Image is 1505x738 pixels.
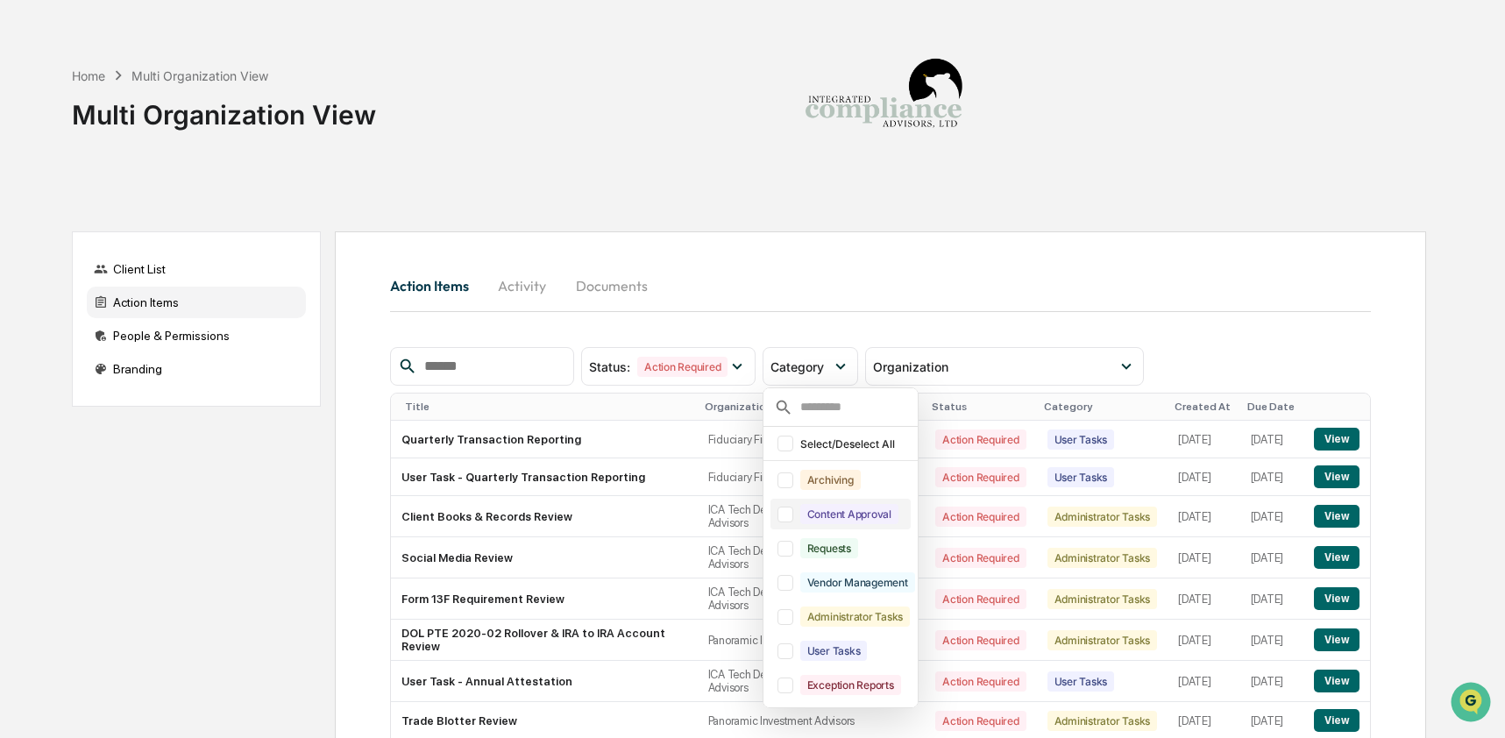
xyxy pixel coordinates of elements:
div: Action Required [935,507,1026,527]
button: Action Items [390,265,483,307]
button: View [1314,428,1359,451]
button: Documents [562,265,662,307]
div: People & Permissions [87,320,306,351]
button: View [1314,465,1359,488]
td: [DATE] [1168,578,1240,620]
div: Vendor Management [800,572,915,593]
div: Action Required [935,548,1026,568]
div: User Tasks [1047,671,1115,692]
td: Form 13F Requirement Review [391,578,698,620]
td: [DATE] [1240,537,1304,578]
td: Panoramic Investment Advisors [698,620,926,661]
td: [DATE] [1240,661,1304,702]
div: Client List [87,253,306,285]
div: Branding [87,353,306,385]
div: Administrator Tasks [1047,507,1157,527]
div: Content Approval [800,504,898,524]
div: Exception Reports [800,675,901,695]
div: Start new chat [60,134,288,152]
div: 🔎 [18,256,32,270]
div: Action Required [935,630,1026,650]
td: Social Media Review [391,537,698,578]
div: Administrator Tasks [800,607,910,627]
button: Activity [483,265,562,307]
div: User Tasks [1047,429,1115,450]
iframe: Open customer support [1449,680,1496,727]
div: 🖐️ [18,223,32,237]
td: ICA Tech Den-Integrated Compliance Advisors [698,578,926,620]
span: Organization [873,359,948,374]
div: Home [72,68,105,83]
span: Preclearance [35,221,113,238]
div: Administrator Tasks [1047,589,1157,609]
td: ICA Tech Den-Integrated Compliance Advisors [698,661,926,702]
button: View [1314,670,1359,692]
button: View [1314,709,1359,732]
div: Requests [800,538,858,558]
div: We're available if you need us! [60,152,222,166]
td: [DATE] [1168,458,1240,496]
button: View [1314,628,1359,651]
div: Multi Organization View [131,68,268,83]
div: Multi Organization View [72,85,376,131]
div: Archiving [800,470,861,490]
div: Action Items [87,287,306,318]
button: View [1314,505,1359,528]
div: activity tabs [390,265,1371,307]
td: [DATE] [1240,421,1304,458]
div: Action Required [935,671,1026,692]
a: 🔎Data Lookup [11,247,117,279]
td: [DATE] [1168,661,1240,702]
button: View [1314,546,1359,569]
div: User Tasks [800,641,868,661]
div: Action Required [935,711,1026,731]
div: Status [932,401,1029,413]
span: Attestations [145,221,217,238]
div: User Tasks [1047,467,1115,487]
div: Created At [1175,401,1233,413]
span: Status : [589,359,630,374]
td: User Task - Annual Attestation [391,661,698,702]
img: 1746055101610-c473b297-6a78-478c-a979-82029cc54cd1 [18,134,49,166]
td: [DATE] [1240,496,1304,537]
div: Administrator Tasks [1047,548,1157,568]
td: Quarterly Transaction Reporting [391,421,698,458]
div: Title [405,401,691,413]
span: Pylon [174,297,212,310]
div: Category [1044,401,1161,413]
div: Action Required [935,429,1026,450]
div: Select/Deselect All [800,437,907,451]
div: Due Date [1247,401,1297,413]
td: DOL PTE 2020-02 Rollover & IRA to IRA Account Review [391,620,698,661]
td: Fiduciary Financial Advisors [698,421,926,458]
div: 🗄️ [127,223,141,237]
td: Client Books & Records Review [391,496,698,537]
a: Powered byPylon [124,296,212,310]
a: 🖐️Preclearance [11,214,120,245]
td: ICA Tech Den-Integrated Compliance Advisors [698,537,926,578]
a: 🗄️Attestations [120,214,224,245]
button: View [1314,587,1359,610]
button: Start new chat [298,139,319,160]
td: ICA Tech Den-Integrated Compliance Advisors [698,496,926,537]
td: [DATE] [1240,578,1304,620]
td: User Task - Quarterly Transaction Reporting [391,458,698,496]
span: Data Lookup [35,254,110,272]
td: [DATE] [1168,496,1240,537]
img: Integrated Compliance Advisors [796,14,971,189]
div: Action Required [935,589,1026,609]
div: Organization [705,401,919,413]
p: How can we help? [18,37,319,65]
div: Administrator Tasks [1047,711,1157,731]
div: Action Required [637,357,728,377]
td: Fiduciary Financial Advisors [698,458,926,496]
td: [DATE] [1168,421,1240,458]
td: [DATE] [1168,620,1240,661]
td: [DATE] [1240,458,1304,496]
td: [DATE] [1168,537,1240,578]
div: Administrator Tasks [1047,630,1157,650]
div: Action Required [935,467,1026,487]
span: Category [770,359,824,374]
